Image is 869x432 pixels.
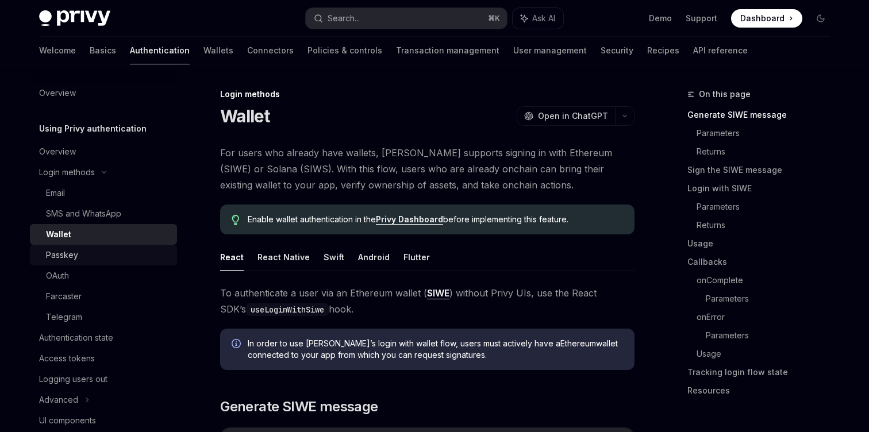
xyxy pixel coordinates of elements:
div: Telegram [46,310,82,324]
div: SMS and WhatsApp [46,207,121,221]
div: Login methods [39,165,95,179]
a: Sign the SIWE message [687,161,839,179]
a: Welcome [39,37,76,64]
code: useLoginWithSiwe [246,303,329,316]
a: Parameters [706,326,839,345]
div: Overview [39,86,76,100]
a: SMS and WhatsApp [30,203,177,224]
a: Overview [30,141,177,162]
span: Dashboard [740,13,785,24]
a: OAuth [30,265,177,286]
div: Passkey [46,248,78,262]
div: Login methods [220,88,635,100]
a: Policies & controls [307,37,382,64]
a: Demo [649,13,672,24]
a: Privy Dashboard [376,214,443,225]
div: Authentication state [39,331,113,345]
a: Logging users out [30,369,177,389]
span: Open in ChatGPT [538,110,608,122]
svg: Info [232,339,243,350]
a: Overview [30,83,177,103]
a: Wallets [203,37,233,64]
a: Returns [697,216,839,234]
a: Wallet [30,224,177,245]
div: Farcaster [46,290,82,303]
a: Tracking login flow state [687,363,839,381]
span: Ask AI [532,13,555,24]
a: Resources [687,381,839,400]
a: User management [513,37,587,64]
div: Advanced [39,393,78,407]
button: Ask AI [513,8,563,29]
span: ⌘ K [488,14,500,23]
button: Android [358,244,390,271]
a: Authentication state [30,327,177,348]
div: OAuth [46,269,69,283]
span: To authenticate a user via an Ethereum wallet ( ) without Privy UIs, use the React SDK’s hook. [220,285,635,317]
a: Callbacks [687,253,839,271]
a: UI components [30,410,177,431]
a: Parameters [697,124,839,142]
span: In order to use [PERSON_NAME]’s login with wallet flow, users must actively have a Ethereum walle... [248,338,623,361]
a: Connectors [247,37,294,64]
span: On this page [699,87,751,101]
a: Telegram [30,307,177,327]
button: React [220,244,244,271]
div: Access tokens [39,352,95,365]
a: SIWE [427,287,449,299]
button: Flutter [403,244,430,271]
a: Generate SIWE message [687,106,839,124]
div: Email [46,186,65,200]
span: Enable wallet authentication in the before implementing this feature. [248,214,623,225]
button: Toggle dark mode [812,9,830,28]
a: Usage [697,345,839,363]
img: dark logo [39,10,110,26]
a: API reference [693,37,748,64]
a: Farcaster [30,286,177,307]
a: onError [697,308,839,326]
a: Dashboard [731,9,802,28]
a: Basics [90,37,116,64]
h1: Wallet [220,106,270,126]
a: Parameters [706,290,839,308]
a: Authentication [130,37,190,64]
a: Login with SIWE [687,179,839,198]
h5: Using Privy authentication [39,122,147,136]
div: Search... [328,11,360,25]
button: Search...⌘K [306,8,507,29]
svg: Tip [232,215,240,225]
a: Passkey [30,245,177,265]
a: Returns [697,142,839,161]
div: Overview [39,145,76,159]
a: Support [686,13,717,24]
a: Transaction management [396,37,499,64]
div: Wallet [46,227,71,241]
a: Parameters [697,198,839,216]
span: For users who already have wallets, [PERSON_NAME] supports signing in with Ethereum (SIWE) or Sol... [220,145,635,193]
a: Access tokens [30,348,177,369]
button: React Native [257,244,310,271]
div: UI components [39,414,96,427]
a: Security [601,37,633,64]
div: Logging users out [39,372,107,386]
button: Open in ChatGPT [517,106,615,126]
span: Generate SIWE message [220,398,378,416]
a: Recipes [647,37,679,64]
a: Email [30,183,177,203]
a: onComplete [697,271,839,290]
button: Swift [324,244,344,271]
a: Usage [687,234,839,253]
